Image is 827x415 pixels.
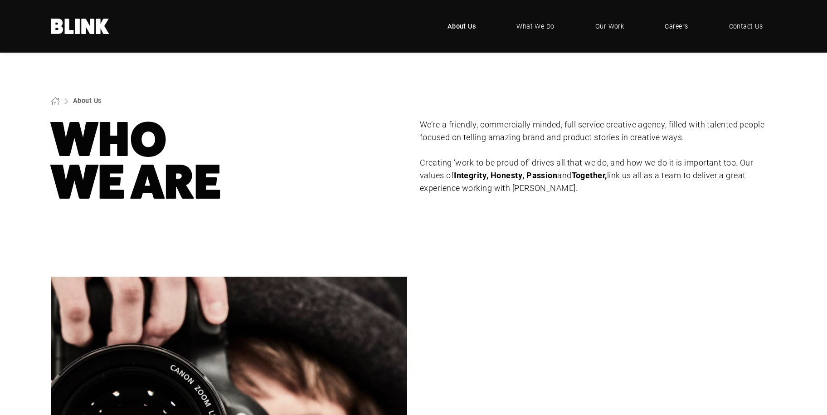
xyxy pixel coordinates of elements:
a: Contact Us [715,13,777,40]
a: Home [51,19,110,34]
strong: Integrity, Honesty, Passion [454,170,557,181]
span: Our Work [595,21,624,31]
span: What We Do [516,21,555,31]
a: What We Do [503,13,568,40]
a: About Us [73,96,102,105]
span: Careers [665,21,688,31]
span: Contact Us [729,21,763,31]
a: About Us [434,13,490,40]
a: Careers [651,13,701,40]
p: We’re a friendly, commercially minded, full service creative agency, filled with talented people ... [420,118,776,144]
h1: Who We Are [51,118,407,204]
a: Our Work [582,13,638,40]
span: About Us [448,21,476,31]
p: Creating ‘work to be proud of’ drives all that we do, and how we do it is important too. Our valu... [420,156,776,195]
strong: Together, [572,170,607,181]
